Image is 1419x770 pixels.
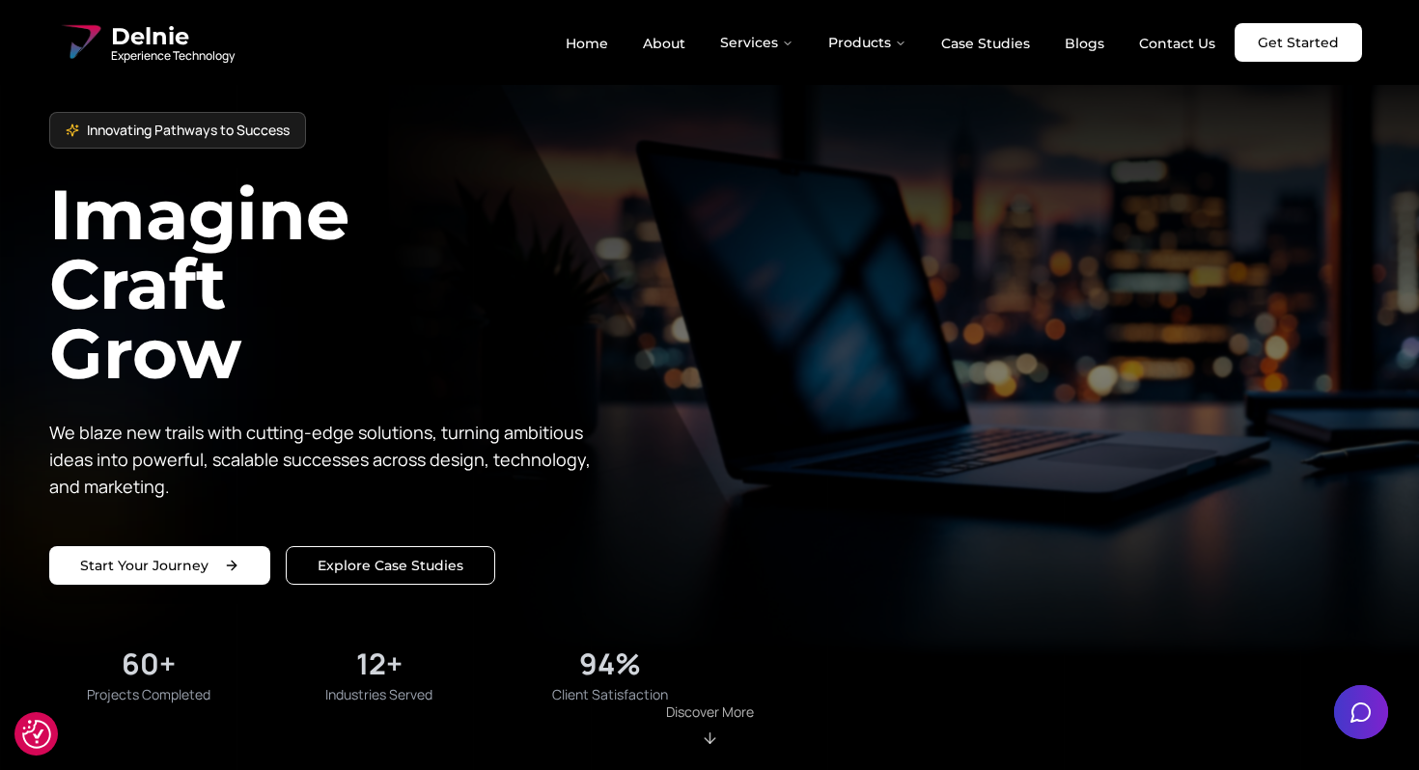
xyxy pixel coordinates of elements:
button: Services [705,23,809,62]
a: Case Studies [926,27,1045,60]
a: Home [550,27,624,60]
img: Delnie Logo [57,19,103,66]
a: Contact Us [1124,27,1231,60]
div: 94% [579,646,641,681]
button: Cookie Settings [22,720,51,749]
span: Client Satisfaction [552,685,668,704]
span: Projects Completed [87,685,210,704]
div: Scroll to About section [666,702,754,747]
a: About [627,27,701,60]
div: 12+ [356,646,403,681]
a: Start your project with us [49,546,270,585]
nav: Main [550,23,1231,62]
p: Discover More [666,702,754,722]
a: Explore our solutions [286,546,495,585]
span: Delnie [111,21,235,52]
span: Industries Served [325,685,432,704]
img: Revisit consent button [22,720,51,749]
span: Innovating Pathways to Success [87,121,290,140]
span: Experience Technology [111,48,235,64]
p: We blaze new trails with cutting-edge solutions, turning ambitious ideas into powerful, scalable ... [49,419,605,500]
a: Blogs [1049,27,1120,60]
div: 60+ [122,646,176,681]
a: Get Started [1235,23,1362,62]
h1: Imagine Craft Grow [49,179,709,388]
button: Products [813,23,922,62]
button: Open chat [1334,685,1388,739]
a: Delnie Logo Full [57,19,235,66]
